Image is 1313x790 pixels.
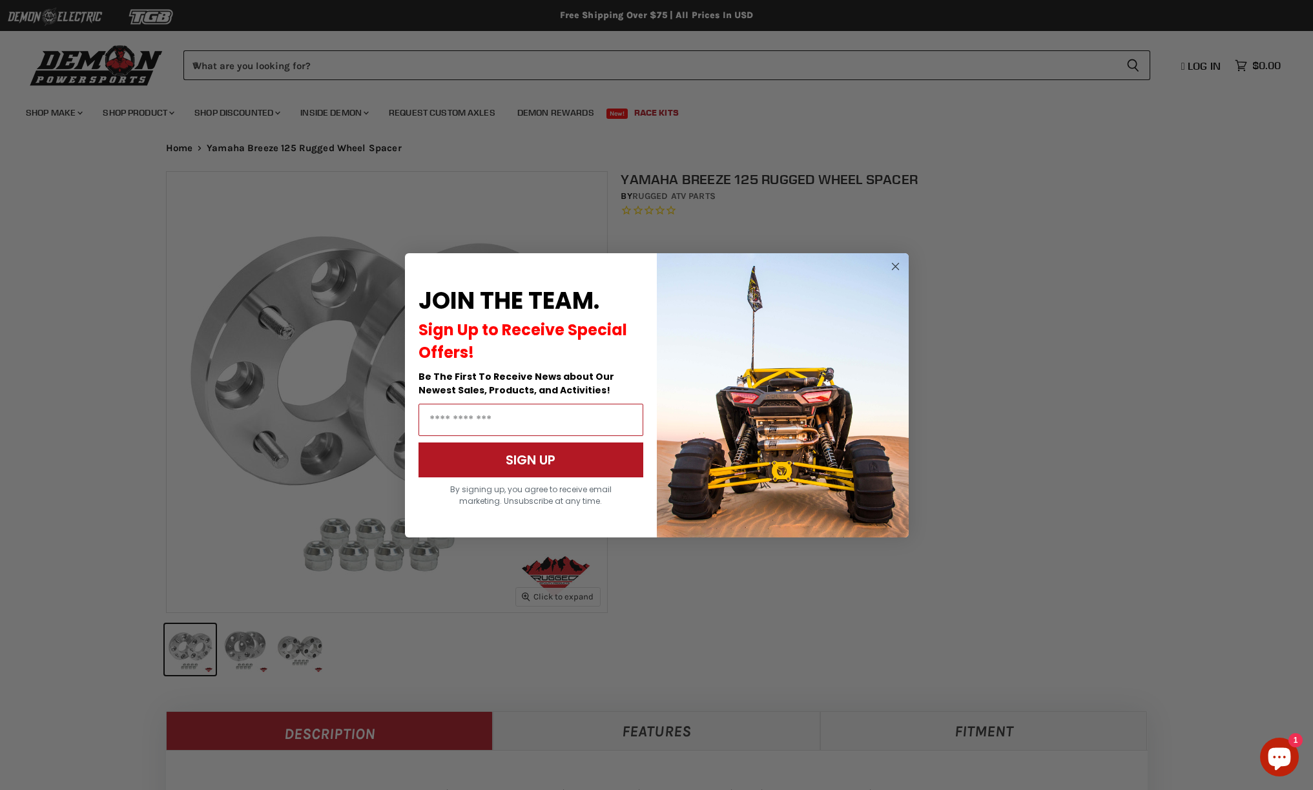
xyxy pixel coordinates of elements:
[419,319,627,363] span: Sign Up to Receive Special Offers!
[887,258,904,275] button: Close dialog
[419,370,614,397] span: Be The First To Receive News about Our Newest Sales, Products, and Activities!
[419,284,599,317] span: JOIN THE TEAM.
[419,442,643,477] button: SIGN UP
[419,404,643,436] input: Email Address
[450,484,612,506] span: By signing up, you agree to receive email marketing. Unsubscribe at any time.
[1256,738,1303,780] inbox-online-store-chat: Shopify online store chat
[657,253,909,537] img: a9095488-b6e7-41ba-879d-588abfab540b.jpeg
